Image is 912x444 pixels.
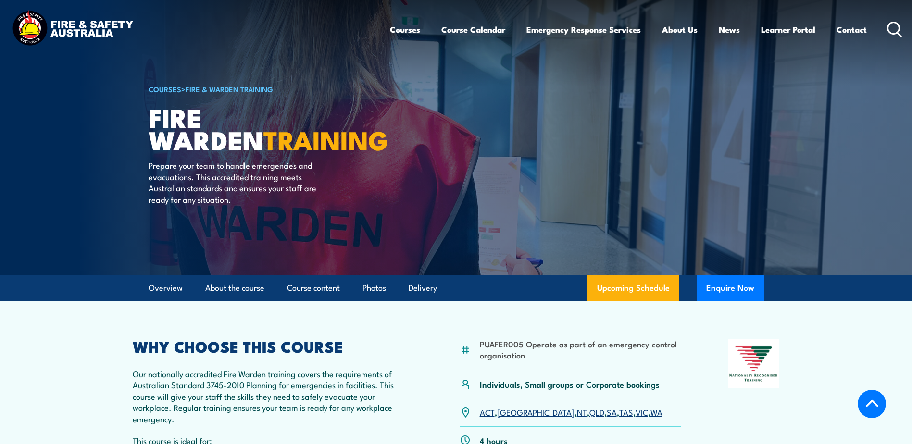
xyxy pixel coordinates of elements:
[362,275,386,301] a: Photos
[133,339,413,353] h2: WHY CHOOSE THIS COURSE
[205,275,264,301] a: About the course
[480,407,662,418] p: , , , , , , ,
[149,84,181,94] a: COURSES
[719,17,740,42] a: News
[149,160,324,205] p: Prepare your team to handle emergencies and evacuations. This accredited training meets Australia...
[390,17,420,42] a: Courses
[480,338,681,361] li: PUAFER005 Operate as part of an emergency control organisation
[761,17,815,42] a: Learner Portal
[480,379,660,390] p: Individuals, Small groups or Corporate bookings
[497,406,575,418] a: [GEOGRAPHIC_DATA]
[149,106,386,150] h1: Fire Warden
[480,406,495,418] a: ACT
[409,275,437,301] a: Delivery
[589,406,604,418] a: QLD
[837,17,867,42] a: Contact
[577,406,587,418] a: NT
[619,406,633,418] a: TAS
[526,17,641,42] a: Emergency Response Services
[728,339,780,388] img: Nationally Recognised Training logo.
[149,275,183,301] a: Overview
[287,275,340,301] a: Course content
[662,17,698,42] a: About Us
[133,368,413,424] p: Our nationally accredited Fire Warden training covers the requirements of Australian Standard 374...
[607,406,617,418] a: SA
[636,406,648,418] a: VIC
[441,17,505,42] a: Course Calendar
[697,275,764,301] button: Enquire Now
[149,83,386,95] h6: >
[587,275,679,301] a: Upcoming Schedule
[263,119,388,159] strong: TRAINING
[186,84,273,94] a: Fire & Warden Training
[650,406,662,418] a: WA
